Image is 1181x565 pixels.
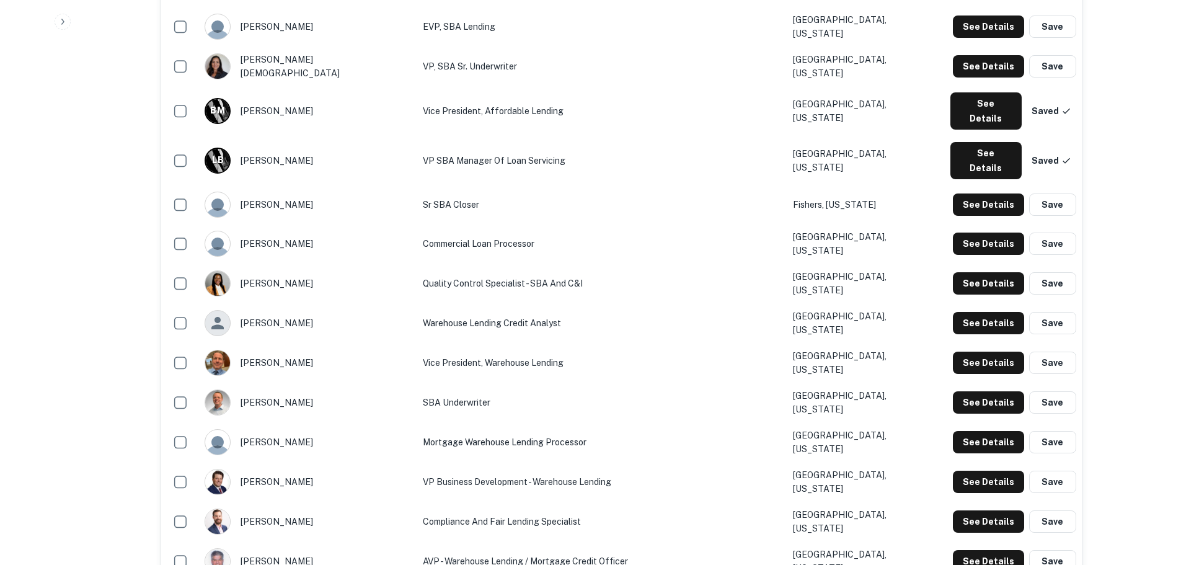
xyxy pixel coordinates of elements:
button: See Details [950,92,1022,130]
p: L B [212,154,223,167]
div: [PERSON_NAME][DEMOGRAPHIC_DATA] [205,53,410,80]
td: [GEOGRAPHIC_DATA], [US_STATE] [787,7,944,47]
button: Save [1029,194,1076,216]
button: Save [1029,510,1076,533]
td: Quality Control Specialist - SBA and C&I [417,264,787,303]
div: [PERSON_NAME] [205,270,410,296]
iframe: Chat Widget [1119,466,1181,525]
div: [PERSON_NAME] [205,98,410,124]
td: [GEOGRAPHIC_DATA], [US_STATE] [787,383,944,422]
img: 9c8pery4andzj6ohjkjp54ma2 [205,192,230,217]
button: Saved [1027,92,1076,130]
img: 1694768766650 [205,271,230,296]
button: See Details [953,233,1024,255]
div: [PERSON_NAME] [205,231,410,257]
img: 9c8pery4andzj6ohjkjp54ma2 [205,14,230,39]
button: See Details [953,352,1024,374]
div: [PERSON_NAME] [205,148,410,174]
td: [GEOGRAPHIC_DATA], [US_STATE] [787,462,944,502]
td: VP Business Development - Warehouse Lending [417,462,787,502]
td: [GEOGRAPHIC_DATA], [US_STATE] [787,303,944,343]
div: [PERSON_NAME] [205,310,410,336]
td: [GEOGRAPHIC_DATA], [US_STATE] [787,86,944,136]
button: See Details [953,312,1024,334]
td: [GEOGRAPHIC_DATA], [US_STATE] [787,264,944,303]
td: [GEOGRAPHIC_DATA], [US_STATE] [787,224,944,264]
div: [PERSON_NAME] [205,469,410,495]
td: Commercial Loan Processor [417,224,787,264]
td: SBA Underwriter [417,383,787,422]
div: [PERSON_NAME] [205,389,410,416]
button: See Details [953,471,1024,493]
td: [GEOGRAPHIC_DATA], [US_STATE] [787,47,944,86]
td: [GEOGRAPHIC_DATA], [US_STATE] [787,343,944,383]
button: See Details [953,194,1024,216]
button: See Details [953,510,1024,533]
img: 1650369978172 [205,390,230,415]
button: Saved [1027,142,1076,179]
img: 1649269330554 [205,469,230,494]
button: Save [1029,391,1076,414]
button: See Details [953,55,1024,78]
img: 9c8pery4andzj6ohjkjp54ma2 [205,430,230,455]
button: See Details [953,391,1024,414]
td: VP, SBA Sr. Underwriter [417,47,787,86]
button: Save [1029,233,1076,255]
button: Save [1029,352,1076,374]
button: See Details [953,16,1024,38]
td: [GEOGRAPHIC_DATA], [US_STATE] [787,502,944,541]
div: [PERSON_NAME] [205,192,410,218]
td: EVP, SBA Lending [417,7,787,47]
button: See Details [953,431,1024,453]
button: Save [1029,272,1076,295]
button: Save [1029,471,1076,493]
td: Mortgage Warehouse Lending Processor [417,422,787,462]
div: [PERSON_NAME] [205,429,410,455]
img: 1716404841911 [205,350,230,375]
div: [PERSON_NAME] [205,350,410,376]
button: See Details [950,142,1022,179]
img: 1683647992746 [205,509,230,534]
img: 1517607953671 [205,54,230,79]
button: Save [1029,431,1076,453]
td: [GEOGRAPHIC_DATA], [US_STATE] [787,422,944,462]
td: Warehouse Lending Credit Analyst [417,303,787,343]
td: Fishers, [US_STATE] [787,185,944,224]
div: [PERSON_NAME] [205,14,410,40]
button: See Details [953,272,1024,295]
div: [PERSON_NAME] [205,509,410,535]
td: [GEOGRAPHIC_DATA], [US_STATE] [787,136,944,185]
td: Sr SBA Closer [417,185,787,224]
button: Save [1029,16,1076,38]
button: Save [1029,55,1076,78]
td: Vice President, Warehouse Lending [417,343,787,383]
img: 9c8pery4andzj6ohjkjp54ma2 [205,231,230,256]
button: Save [1029,312,1076,334]
td: Compliance and Fair Lending Specialist [417,502,787,541]
td: Vice President, Affordable Lending [417,86,787,136]
td: VP SBA Manager of Loan Servicing [417,136,787,185]
p: B M [210,104,224,117]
